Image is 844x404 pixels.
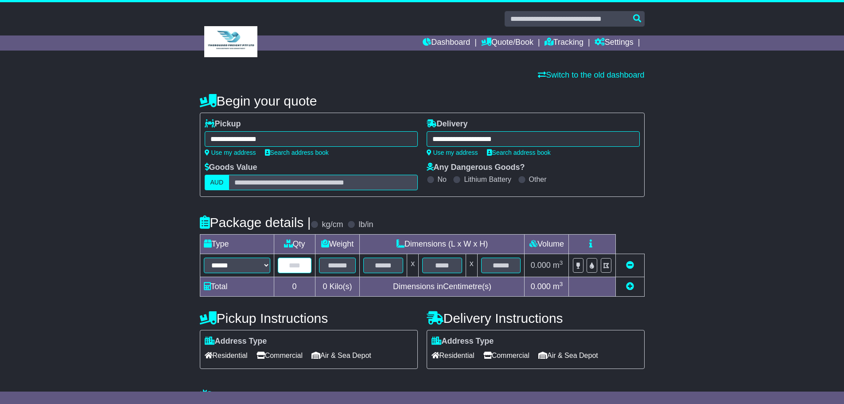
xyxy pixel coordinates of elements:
[205,119,241,129] label: Pickup
[360,235,525,254] td: Dimensions (L x W x H)
[560,259,563,266] sup: 3
[257,349,303,362] span: Commercial
[311,349,371,362] span: Air & Sea Depot
[525,235,569,254] td: Volume
[538,71,644,79] a: Switch to the old dashboard
[438,175,447,184] label: No
[427,163,525,173] label: Any Dangerous Goods?
[200,215,311,230] h4: Package details |
[200,94,645,108] h4: Begin your quote
[626,261,634,270] a: Remove this item
[274,235,315,254] td: Qty
[200,311,418,326] h4: Pickup Instructions
[265,149,329,156] a: Search address book
[407,254,419,277] td: x
[315,235,360,254] td: Weight
[529,175,547,184] label: Other
[205,349,248,362] span: Residential
[423,35,470,51] a: Dashboard
[538,349,598,362] span: Air & Sea Depot
[553,261,563,270] span: m
[545,35,583,51] a: Tracking
[315,277,360,297] td: Kilo(s)
[432,337,494,346] label: Address Type
[322,220,343,230] label: kg/cm
[553,282,563,291] span: m
[323,282,327,291] span: 0
[531,282,551,291] span: 0.000
[464,175,511,184] label: Lithium Battery
[360,277,525,297] td: Dimensions in Centimetre(s)
[560,281,563,287] sup: 3
[205,163,257,173] label: Goods Value
[595,35,634,51] a: Settings
[200,389,645,404] h4: Warranty & Insurance
[427,149,478,156] a: Use my address
[466,254,477,277] td: x
[427,311,645,326] h4: Delivery Instructions
[205,175,229,190] label: AUD
[205,337,267,346] label: Address Type
[358,220,373,230] label: lb/in
[205,149,256,156] a: Use my address
[481,35,533,51] a: Quote/Book
[487,149,551,156] a: Search address book
[200,235,274,254] td: Type
[432,349,475,362] span: Residential
[483,349,529,362] span: Commercial
[427,119,468,129] label: Delivery
[274,277,315,297] td: 0
[200,277,274,297] td: Total
[626,282,634,291] a: Add new item
[531,261,551,270] span: 0.000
